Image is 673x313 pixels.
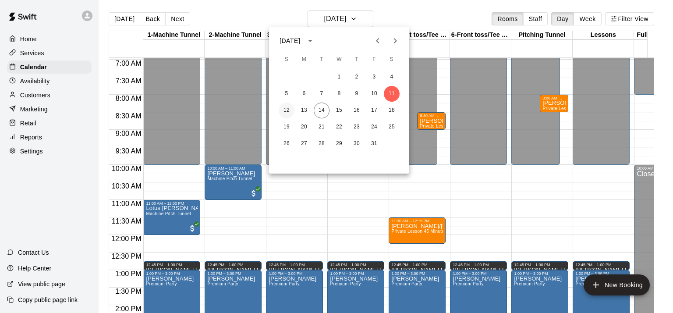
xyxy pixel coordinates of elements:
[349,69,365,85] button: 2
[331,51,347,68] span: Wednesday
[384,86,400,102] button: 11
[384,119,400,135] button: 25
[384,69,400,85] button: 4
[331,103,347,118] button: 15
[349,86,365,102] button: 9
[314,136,329,152] button: 28
[314,86,329,102] button: 7
[384,51,400,68] span: Saturday
[386,32,404,50] button: Next month
[366,136,382,152] button: 31
[279,136,294,152] button: 26
[366,103,382,118] button: 17
[279,119,294,135] button: 19
[296,136,312,152] button: 27
[349,136,365,152] button: 30
[314,51,329,68] span: Tuesday
[384,103,400,118] button: 18
[366,69,382,85] button: 3
[280,36,300,46] div: [DATE]
[349,51,365,68] span: Thursday
[279,86,294,102] button: 5
[366,119,382,135] button: 24
[331,136,347,152] button: 29
[296,119,312,135] button: 20
[331,86,347,102] button: 8
[296,86,312,102] button: 6
[369,32,386,50] button: Previous month
[303,33,318,48] button: calendar view is open, switch to year view
[366,51,382,68] span: Friday
[279,103,294,118] button: 12
[296,103,312,118] button: 13
[331,69,347,85] button: 1
[366,86,382,102] button: 10
[314,119,329,135] button: 21
[349,119,365,135] button: 23
[279,51,294,68] span: Sunday
[349,103,365,118] button: 16
[314,103,329,118] button: 14
[331,119,347,135] button: 22
[296,51,312,68] span: Monday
